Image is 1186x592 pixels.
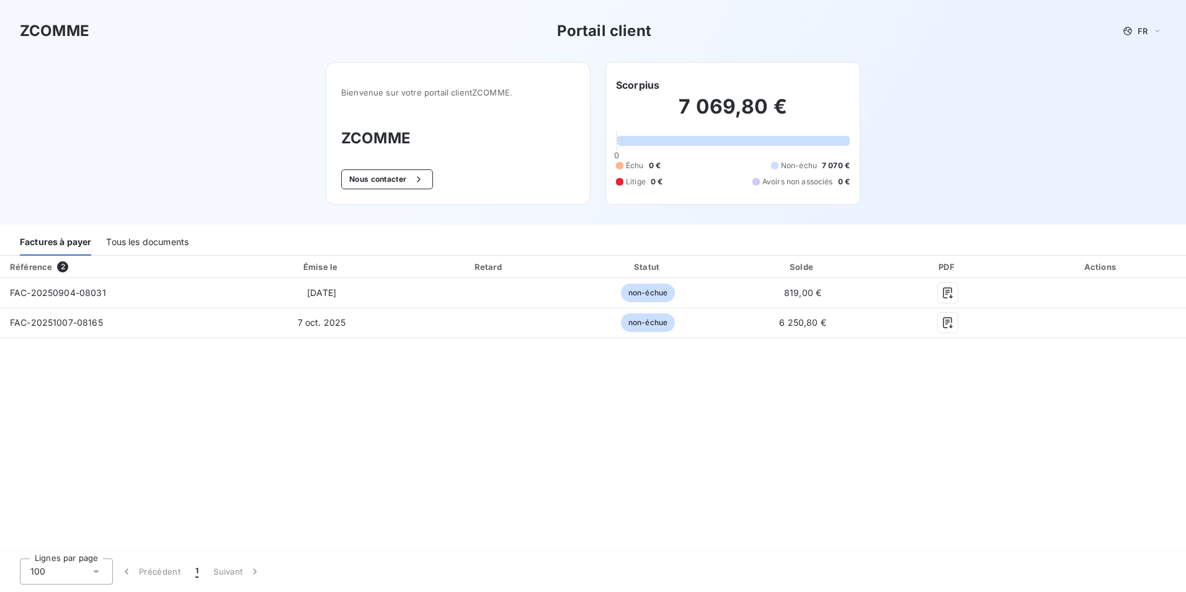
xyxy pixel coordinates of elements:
span: 7 070 € [822,160,850,171]
h6: Scorpius [616,78,659,92]
span: 1 [195,565,198,578]
span: 819,00 € [784,287,821,298]
button: 1 [188,558,206,585]
button: Suivant [206,558,269,585]
span: Échu [626,160,644,171]
span: FAC-20250904-08031 [10,287,106,298]
span: non-échue [621,313,675,332]
div: Retard [411,261,567,273]
h3: Portail client [557,20,651,42]
div: Référence [10,262,52,272]
div: Actions [1019,261,1184,273]
button: Précédent [113,558,188,585]
span: non-échue [621,284,675,302]
div: Solde [729,261,876,273]
span: 0 € [651,176,662,187]
div: Factures à payer [20,230,91,256]
span: FR [1138,26,1148,36]
span: 0 € [649,160,661,171]
h2: 7 069,80 € [616,94,850,132]
span: 6 250,80 € [779,317,826,328]
span: 7 oct. 2025 [298,317,346,328]
h3: ZCOMME [341,127,575,150]
span: Avoirs non associés [762,176,833,187]
div: PDF [881,261,1014,273]
span: Bienvenue sur votre portail client ZCOMME . [341,87,575,97]
div: Émise le [237,261,407,273]
span: [DATE] [307,287,336,298]
span: Litige [626,176,646,187]
span: 0 € [838,176,850,187]
button: Nous contacter [341,169,433,189]
span: 100 [30,565,45,578]
span: Non-échu [781,160,817,171]
span: 2 [57,261,68,272]
span: 0 [614,150,619,160]
div: Tous les documents [106,230,189,256]
div: Statut [572,261,724,273]
h3: ZCOMME [20,20,89,42]
span: FAC-20251007-08165 [10,317,103,328]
